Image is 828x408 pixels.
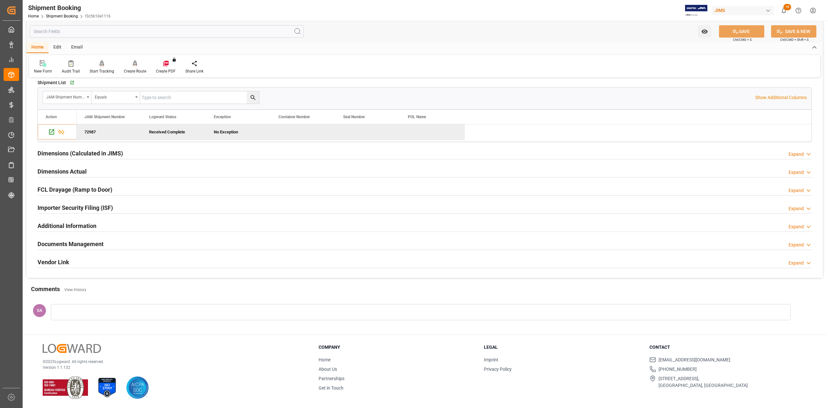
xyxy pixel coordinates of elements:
[685,5,707,16] img: Exertis%20JAM%20-%20Email%20Logo.jpg_1722504956.jpg
[484,367,512,372] a: Privacy Policy
[319,357,331,362] a: Home
[319,367,337,372] a: About Us
[66,42,88,53] div: Email
[38,185,112,194] h2: FCL Drayage (Ramp to Door)
[46,115,57,119] div: Action
[149,125,198,140] div: Received Complete
[30,25,304,38] input: Search Fields
[659,366,697,373] span: [PHONE_NUMBER]
[43,365,302,370] p: Version 1.1.132
[214,115,231,119] span: Exception
[649,344,807,351] h3: Contact
[777,3,791,18] button: show 16 new notifications
[38,167,87,176] h2: Dimensions Actual
[46,14,78,18] a: Shipment Booking
[771,25,816,38] button: SAVE & NEW
[408,115,426,119] span: POL Name
[789,260,804,266] div: Expand
[149,115,176,119] span: Logward Status
[95,93,133,100] div: Equals
[84,115,125,119] span: JAM Shipment Number
[789,187,804,194] div: Expand
[28,14,39,18] a: Home
[43,91,92,104] button: open menu
[31,285,60,293] h2: Comments
[96,376,118,399] img: ISO 27001 Certification
[319,376,344,381] a: Partnerships
[319,385,343,391] a: Get in Touch
[789,151,804,158] div: Expand
[185,68,203,74] div: Share Link
[343,115,365,119] span: Seal Number
[789,205,804,212] div: Expand
[659,375,748,389] span: [STREET_ADDRESS], [GEOGRAPHIC_DATA], [GEOGRAPHIC_DATA]
[659,357,730,363] span: [EMAIL_ADDRESS][DOMAIN_NAME]
[38,149,123,158] h2: Dimensions (Calculated in JIMS)
[38,240,103,248] h2: Documents Management
[733,37,752,42] span: Ctrl/CMD + S
[43,344,101,353] img: Logward Logo
[34,68,52,74] div: New Form
[698,25,711,38] button: open menu
[484,357,498,362] a: Imprint
[791,3,806,18] button: Help Center
[38,79,66,86] span: Shipment List
[43,376,88,399] img: ISO 9001 & ISO 14001 Certification
[38,203,113,212] h2: Importer Security Filing (ISF)
[38,258,69,266] h2: Vendor Link
[278,115,310,119] span: Container Number
[789,242,804,248] div: Expand
[247,91,259,104] button: search button
[789,223,804,230] div: Expand
[43,359,302,365] p: © 2025 Logward. All rights reserved.
[28,3,111,13] div: Shipment Booking
[90,68,114,74] div: Start Tracking
[77,124,141,140] div: 72987
[49,42,66,53] div: Edit
[62,68,80,74] div: Audit Trail
[77,124,465,140] div: Press SPACE to deselect this row.
[319,344,476,351] h3: Company
[46,93,84,100] div: JAM Shipment Number
[712,6,774,15] div: JIMS
[783,4,791,10] span: 16
[214,125,263,140] div: No Exception
[789,169,804,176] div: Expand
[484,344,641,351] h3: Legal
[92,91,140,104] button: open menu
[140,91,259,104] input: Type to search
[27,42,49,53] div: Home
[719,25,764,38] button: SAVE
[780,37,809,42] span: Ctrl/CMD + Shift + S
[755,94,807,101] p: Show Additional Columns
[126,376,149,399] img: AICPA SOC
[38,124,77,140] div: Press SPACE to deselect this row.
[64,288,86,292] a: View History
[124,68,146,74] div: Create Route
[38,221,96,230] h2: Additional Information
[37,308,42,313] span: SA
[712,4,777,17] button: JIMS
